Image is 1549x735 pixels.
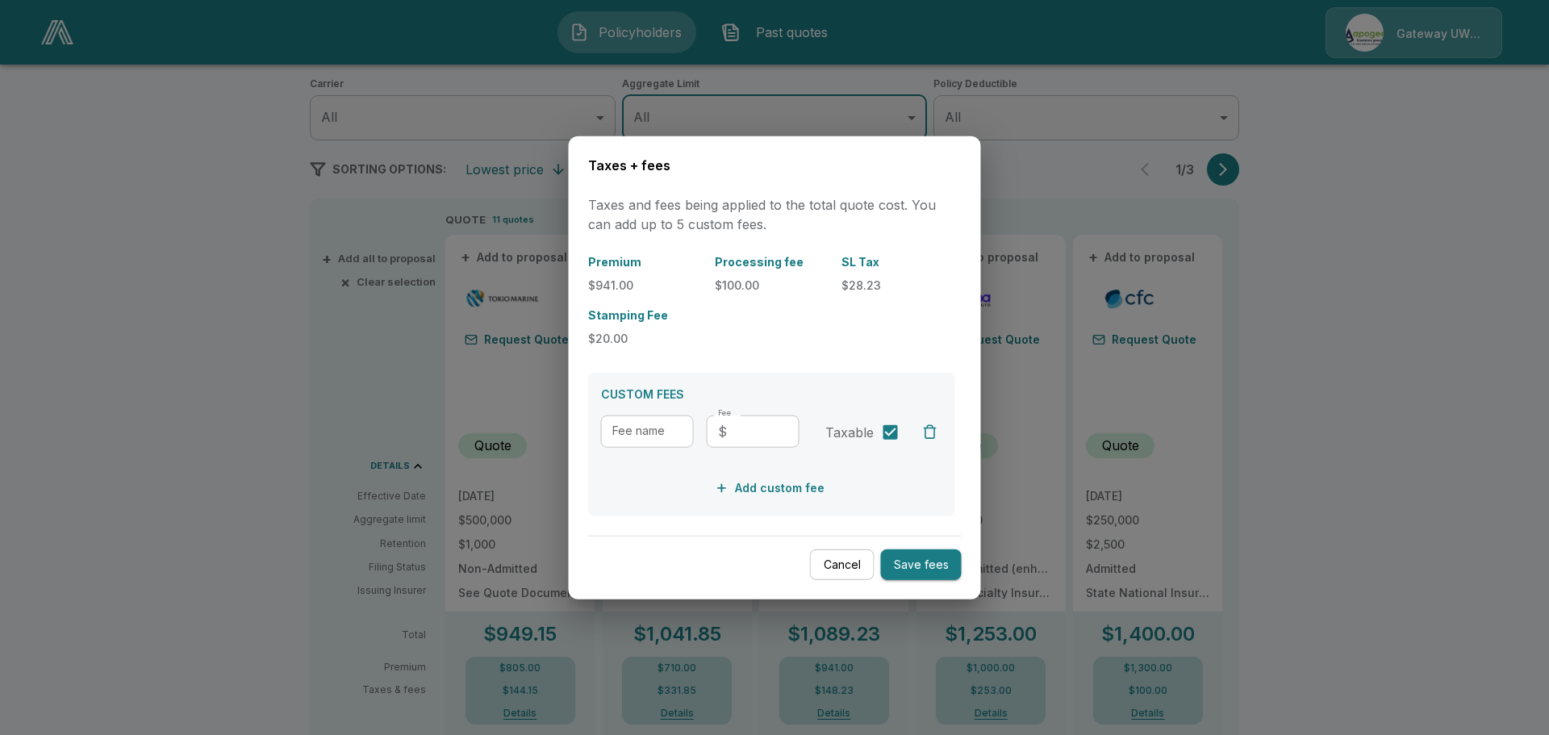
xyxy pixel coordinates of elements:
button: Add custom fee [712,474,831,503]
button: Save fees [881,549,962,580]
h6: Taxes + fees [588,155,962,176]
p: Processing fee [715,253,829,270]
p: $28.23 [841,277,955,294]
p: $100.00 [715,277,829,294]
p: $20.00 [588,330,702,347]
button: Cancel [810,549,875,580]
p: Taxes and fees being applied to the total quote cost. You can add up to 5 custom fees. [588,195,962,234]
p: $941.00 [588,277,702,294]
p: SL Tax [841,253,955,270]
p: Premium [588,253,702,270]
label: Fee [718,408,732,419]
p: $ [718,422,727,441]
span: Taxable [825,423,874,442]
p: Stamping Fee [588,307,702,324]
p: CUSTOM FEES [601,386,942,403]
